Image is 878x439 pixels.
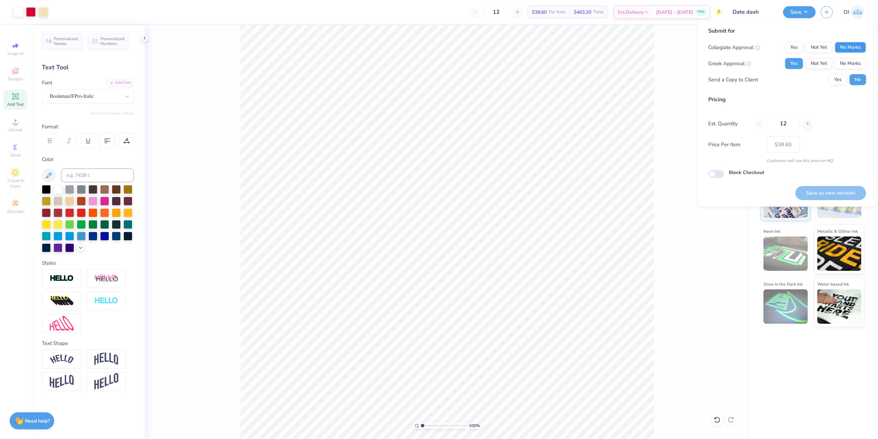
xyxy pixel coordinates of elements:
button: Yes [785,42,803,53]
span: Metallic & Glitter Ink [817,228,858,235]
button: Save [783,6,816,18]
span: FREE [697,10,704,14]
button: No Marks [835,42,866,53]
img: 3d Illusion [50,296,74,307]
img: Stroke [50,275,74,282]
input: Untitled Design [727,5,778,19]
div: Pricing [708,95,866,104]
span: Per Item [549,9,566,16]
span: Greek [10,152,21,158]
img: Metallic & Glitter Ink [817,236,862,271]
label: Font [42,79,52,87]
span: [DATE] - [DATE] [656,9,693,16]
img: Water based Ink [817,289,862,324]
img: Arc [50,355,74,364]
span: Water based Ink [817,280,849,288]
label: Est. Quantity [708,120,749,128]
div: Send a Copy to Client [708,76,758,84]
span: Upload [9,127,22,132]
a: DJ [844,5,864,19]
span: $463.20 [574,9,591,16]
img: Rise [94,373,118,390]
span: Add Text [7,102,24,107]
img: Flag [50,375,74,388]
span: Personalized Numbers [100,36,125,46]
button: Yes [785,58,803,69]
span: DJ [844,8,849,16]
div: Greek Approval [708,60,751,68]
span: Decorate [7,209,24,214]
div: Format [42,123,134,131]
span: 100 % [469,423,480,429]
span: Image AI [8,51,24,56]
span: Glow in the Dark Ink [763,280,803,288]
div: Styles [42,259,134,267]
span: Est. Delivery [618,9,644,16]
span: Designs [8,76,23,82]
input: e.g. 7428 c [61,169,134,182]
span: Neon Ink [763,228,780,235]
img: Arch [94,353,118,366]
button: Yes [829,74,847,85]
img: Neon Ink [763,236,808,271]
label: Price Per Item [708,141,761,149]
button: No [850,74,866,85]
button: Switch to Greek Letters [91,111,134,116]
img: Shadow [94,274,118,283]
img: Negative Space [94,297,118,305]
div: Text Tool [42,63,134,72]
img: Glow in the Dark Ink [763,289,808,324]
strong: Need help? [25,418,50,424]
div: Add Font [107,79,134,87]
span: Clipart & logos [3,178,27,189]
label: Block Checkout [729,169,764,176]
div: Customers will see this price on HQ. [708,158,866,164]
div: Submit for [708,27,866,35]
img: Danyl Jon Ferrer [851,5,864,19]
span: Total [593,9,604,16]
input: – – [483,6,510,18]
div: Collegiate Approval [708,44,760,51]
span: $38.60 [532,9,547,16]
button: Not Yet [806,42,832,53]
div: Text Shape [42,339,134,347]
input: – – [767,116,800,131]
button: No Marks [835,58,866,69]
button: Not Yet [806,58,832,69]
div: Color [42,155,134,163]
span: Personalized Names [54,36,78,46]
img: Free Distort [50,316,74,331]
